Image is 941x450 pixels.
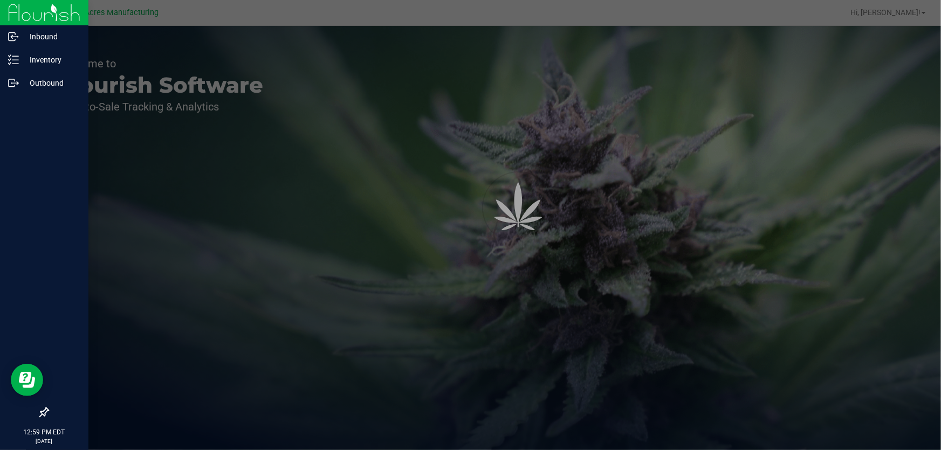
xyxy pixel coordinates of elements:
inline-svg: Inbound [8,31,19,42]
p: 12:59 PM EDT [5,427,84,437]
p: Inventory [19,53,84,66]
p: [DATE] [5,437,84,445]
inline-svg: Inventory [8,54,19,65]
iframe: Resource center [11,364,43,396]
p: Outbound [19,77,84,89]
p: Inbound [19,30,84,43]
inline-svg: Outbound [8,78,19,88]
